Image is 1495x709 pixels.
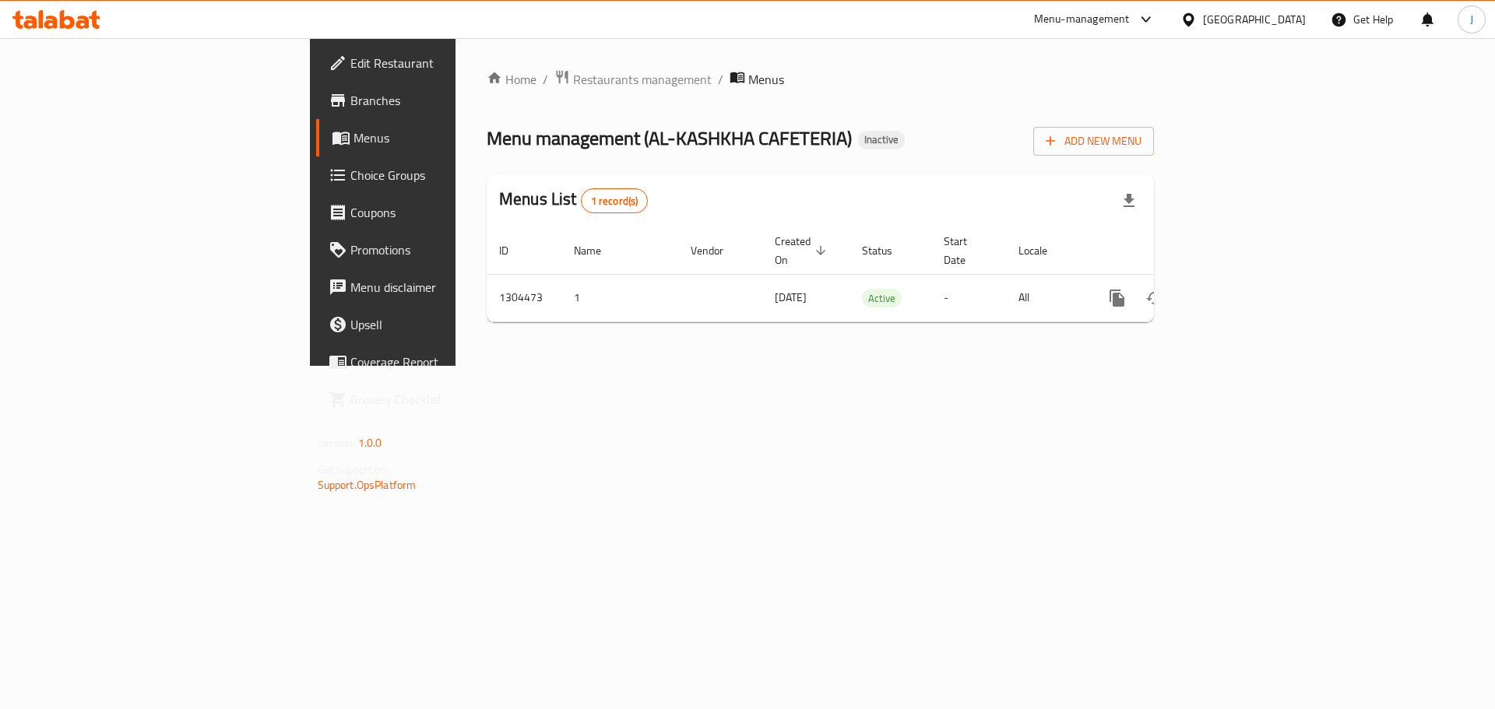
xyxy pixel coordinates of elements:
[1046,132,1141,151] span: Add New Menu
[499,241,529,260] span: ID
[1203,11,1306,28] div: [GEOGRAPHIC_DATA]
[1006,274,1086,321] td: All
[1018,241,1068,260] span: Locale
[487,227,1261,322] table: enhanced table
[350,91,547,110] span: Branches
[316,231,560,269] a: Promotions
[487,121,852,156] span: Menu management ( AL-KASHKHA CAFETERIA )
[358,433,382,453] span: 1.0.0
[1086,227,1261,275] th: Actions
[316,269,560,306] a: Menu disclaimer
[316,194,560,231] a: Coupons
[748,70,784,89] span: Menus
[354,128,547,147] span: Menus
[350,390,547,409] span: Grocery Checklist
[350,240,547,259] span: Promotions
[862,241,913,260] span: Status
[499,188,648,213] h2: Menus List
[574,241,621,260] span: Name
[554,69,712,90] a: Restaurants management
[350,203,547,222] span: Coupons
[316,381,560,418] a: Grocery Checklist
[350,278,547,297] span: Menu disclaimer
[316,82,560,119] a: Branches
[350,353,547,371] span: Coverage Report
[944,232,987,269] span: Start Date
[1136,279,1173,317] button: Change Status
[858,131,905,149] div: Inactive
[1034,10,1130,29] div: Menu-management
[316,156,560,194] a: Choice Groups
[1470,11,1473,28] span: J
[862,290,902,307] span: Active
[350,54,547,72] span: Edit Restaurant
[318,433,356,453] span: Version:
[350,166,547,184] span: Choice Groups
[350,315,547,334] span: Upsell
[316,306,560,343] a: Upsell
[858,133,905,146] span: Inactive
[1099,279,1136,317] button: more
[582,194,648,209] span: 1 record(s)
[316,44,560,82] a: Edit Restaurant
[1110,182,1148,219] div: Export file
[775,232,831,269] span: Created On
[561,274,678,321] td: 1
[318,459,389,479] span: Get support on:
[316,119,560,156] a: Menus
[931,274,1006,321] td: -
[487,69,1154,90] nav: breadcrumb
[581,188,649,213] div: Total records count
[718,70,723,89] li: /
[691,241,744,260] span: Vendor
[775,287,807,307] span: [DATE]
[318,475,417,495] a: Support.OpsPlatform
[862,289,902,307] div: Active
[316,343,560,381] a: Coverage Report
[573,70,712,89] span: Restaurants management
[1033,127,1154,156] button: Add New Menu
